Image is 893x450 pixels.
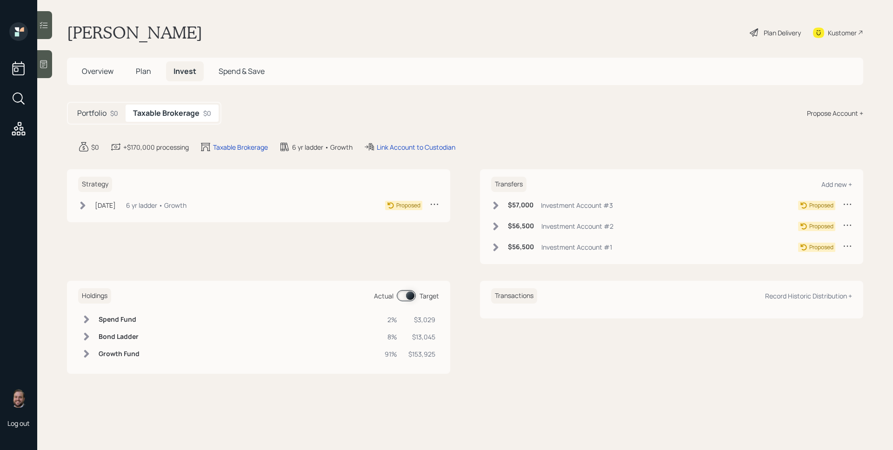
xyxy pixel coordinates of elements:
h6: Strategy [78,177,112,192]
h5: Portfolio [77,109,107,118]
div: 91% [385,349,397,359]
div: $153,925 [408,349,435,359]
div: 6 yr ladder • Growth [126,200,187,210]
h6: Transfers [491,177,526,192]
div: Target [420,291,439,301]
h5: Taxable Brokerage [133,109,200,118]
h6: Bond Ladder [99,333,140,341]
div: Taxable Brokerage [213,142,268,152]
div: Record Historic Distribution + [765,291,852,300]
img: james-distasi-headshot.png [9,389,28,408]
div: Proposed [396,201,420,210]
div: 6 yr ladder • Growth [292,142,353,152]
div: Investment Account #2 [541,221,613,231]
div: Proposed [809,201,833,210]
h6: $56,500 [508,222,534,230]
span: Plan [136,66,151,76]
span: Spend & Save [219,66,265,76]
span: Overview [82,66,113,76]
h6: Holdings [78,288,111,304]
div: Link Account to Custodian [377,142,455,152]
h6: $56,500 [508,243,534,251]
div: Proposed [809,243,833,251]
div: +$170,000 processing [123,142,189,152]
div: Proposed [809,222,833,231]
div: Kustomer [828,28,857,38]
div: [DATE] [95,200,116,210]
div: Actual [374,291,393,301]
div: Propose Account + [807,108,863,118]
div: Log out [7,419,30,428]
div: Investment Account #1 [541,242,612,252]
div: $0 [110,108,118,118]
div: $3,029 [408,315,435,324]
div: Add new + [821,180,852,189]
h6: $57,000 [508,201,533,209]
div: Plan Delivery [764,28,801,38]
div: 8% [385,332,397,342]
div: Investment Account #3 [541,200,613,210]
div: $0 [91,142,99,152]
div: $0 [203,108,211,118]
h1: [PERSON_NAME] [67,22,202,43]
h6: Spend Fund [99,316,140,324]
h6: Transactions [491,288,537,304]
div: 2% [385,315,397,324]
div: $13,045 [408,332,435,342]
h6: Growth Fund [99,350,140,358]
span: Invest [173,66,196,76]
